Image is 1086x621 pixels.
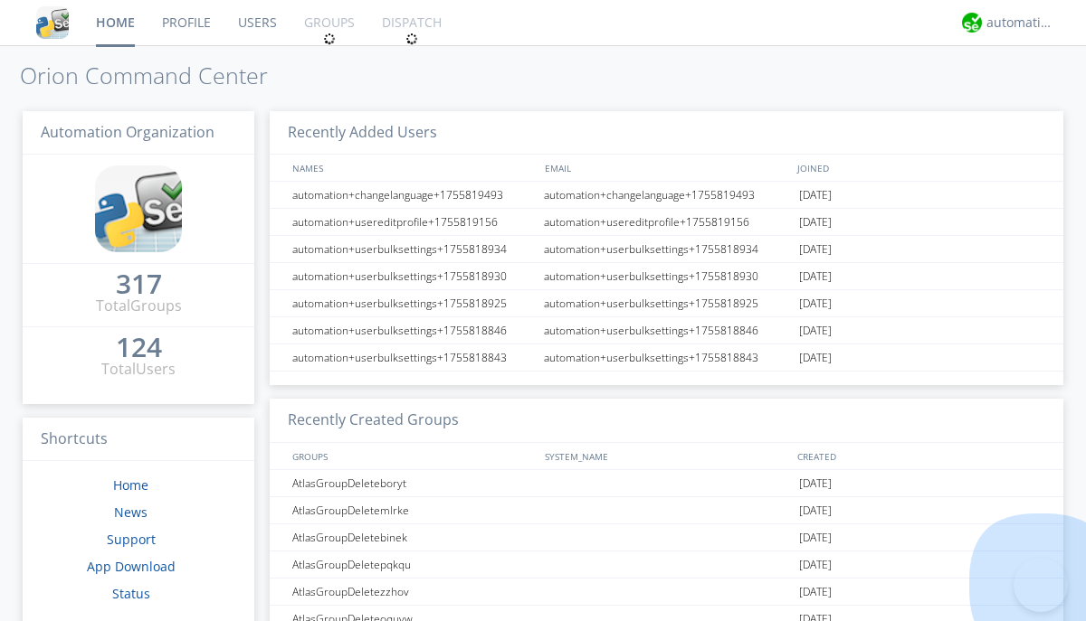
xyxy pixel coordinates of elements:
[799,524,832,551] span: [DATE]
[288,497,538,523] div: AtlasGroupDeletemlrke
[270,344,1063,372] a: automation+userbulksettings+1755818843automation+userbulksettings+1755818843[DATE]
[962,13,982,33] img: d2d01cd9b4174d08988066c6d424eccd
[114,503,148,521] a: News
[405,33,418,45] img: spin.svg
[799,551,832,579] span: [DATE]
[270,497,1063,524] a: AtlasGroupDeletemlrke[DATE]
[539,344,795,371] div: automation+userbulksettings+1755818843
[288,551,538,578] div: AtlasGroupDeletepqkqu
[799,290,832,317] span: [DATE]
[270,524,1063,551] a: AtlasGroupDeletebinek[DATE]
[270,111,1063,155] h3: Recently Added Users
[270,470,1063,497] a: AtlasGroupDeleteboryt[DATE]
[96,296,182,316] div: Total Groups
[87,558,176,575] a: App Download
[116,338,162,359] a: 124
[270,290,1063,317] a: automation+userbulksettings+1755818925automation+userbulksettings+1755818925[DATE]
[539,209,795,235] div: automation+usereditprofile+1755819156
[539,290,795,316] div: automation+userbulksettings+1755818925
[539,263,795,289] div: automation+userbulksettings+1755818930
[116,338,162,356] div: 124
[270,263,1063,290] a: automation+userbulksettings+1755818930automation+userbulksettings+1755818930[DATE]
[539,236,795,262] div: automation+userbulksettings+1755818934
[540,443,793,469] div: SYSTEM_NAME
[799,579,832,606] span: [DATE]
[799,263,832,290] span: [DATE]
[36,6,69,39] img: cddb5a64eb264b2086981ab96f4c1ba7
[270,209,1063,236] a: automation+usereditprofile+1755819156automation+usereditprofile+1755819156[DATE]
[101,359,176,380] div: Total Users
[288,524,538,550] div: AtlasGroupDeletebinek
[288,443,536,469] div: GROUPS
[288,182,538,208] div: automation+changelanguage+1755819493
[288,317,538,343] div: automation+userbulksettings+1755818846
[799,209,832,236] span: [DATE]
[323,33,336,45] img: spin.svg
[23,418,254,462] h3: Shortcuts
[288,579,538,605] div: AtlasGroupDeletezzhov
[107,531,156,548] a: Support
[288,209,538,235] div: automation+usereditprofile+1755819156
[116,275,162,296] a: 317
[799,497,832,524] span: [DATE]
[270,551,1063,579] a: AtlasGroupDeletepqkqu[DATE]
[799,182,832,209] span: [DATE]
[799,470,832,497] span: [DATE]
[270,399,1063,443] h3: Recently Created Groups
[799,236,832,263] span: [DATE]
[799,317,832,344] span: [DATE]
[41,122,214,142] span: Automation Organization
[539,182,795,208] div: automation+changelanguage+1755819493
[270,579,1063,606] a: AtlasGroupDeletezzhov[DATE]
[112,585,150,602] a: Status
[270,236,1063,263] a: automation+userbulksettings+1755818934automation+userbulksettings+1755818934[DATE]
[793,155,1046,181] div: JOINED
[793,443,1046,469] div: CREATED
[113,476,148,494] a: Home
[288,263,538,289] div: automation+userbulksettings+1755818930
[1014,558,1068,612] iframe: Toggle Customer Support
[799,344,832,372] span: [DATE]
[288,344,538,371] div: automation+userbulksettings+1755818843
[288,290,538,316] div: automation+userbulksettings+1755818925
[288,236,538,262] div: automation+userbulksettings+1755818934
[540,155,793,181] div: EMAIL
[288,470,538,496] div: AtlasGroupDeleteboryt
[288,155,536,181] div: NAMES
[986,14,1054,32] div: automation+atlas
[116,275,162,293] div: 317
[270,182,1063,209] a: automation+changelanguage+1755819493automation+changelanguage+1755819493[DATE]
[270,317,1063,344] a: automation+userbulksettings+1755818846automation+userbulksettings+1755818846[DATE]
[539,317,795,343] div: automation+userbulksettings+1755818846
[95,165,182,252] img: cddb5a64eb264b2086981ab96f4c1ba7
